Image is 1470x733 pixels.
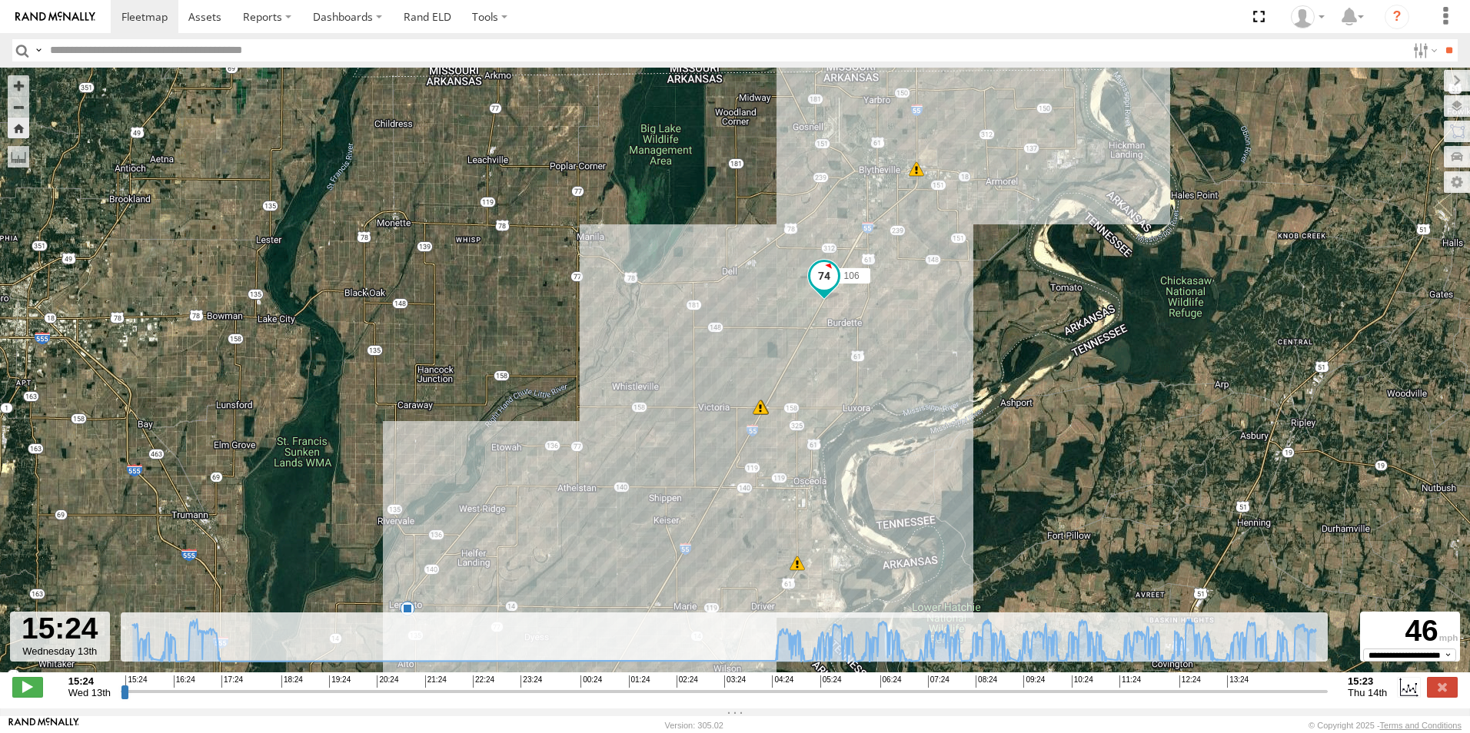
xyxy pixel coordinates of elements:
span: 18:24 [281,675,303,688]
span: 06:24 [880,675,902,688]
button: Zoom out [8,96,29,118]
label: Measure [8,146,29,167]
div: 5 [790,556,805,571]
span: 02:24 [677,675,698,688]
span: 19:24 [329,675,351,688]
span: 15:24 [125,675,147,688]
span: 16:24 [174,675,195,688]
span: 09:24 [1023,675,1045,688]
span: Wed 13th Aug 2025 [68,687,111,698]
div: Version: 305.02 [665,721,723,730]
label: Search Filter Options [1407,39,1440,61]
span: 13:24 [1227,675,1249,688]
label: Play/Stop [12,677,43,697]
button: Zoom in [8,75,29,96]
div: Craig King [1285,5,1330,28]
span: 03:24 [724,675,746,688]
img: rand-logo.svg [15,12,95,22]
a: Visit our Website [8,718,79,733]
span: 106 [844,270,860,281]
span: 04:24 [772,675,793,688]
span: 11:24 [1119,675,1141,688]
span: 05:24 [820,675,842,688]
span: 17:24 [221,675,243,688]
div: © Copyright 2025 - [1309,721,1462,730]
span: 00:24 [580,675,602,688]
strong: 15:24 [68,675,111,687]
a: Terms and Conditions [1380,721,1462,730]
strong: 15:23 [1348,675,1387,687]
span: 21:24 [425,675,447,688]
span: 01:24 [629,675,650,688]
label: Map Settings [1444,171,1470,193]
span: 07:24 [928,675,950,688]
span: 20:24 [377,675,398,688]
div: 46 [1362,614,1458,648]
span: Thu 14th Aug 2025 [1348,687,1387,698]
button: Zoom Home [8,118,29,138]
span: 08:24 [976,675,997,688]
span: 22:24 [473,675,494,688]
span: 23:24 [520,675,542,688]
i: ? [1385,5,1409,29]
label: Search Query [32,39,45,61]
span: 10:24 [1072,675,1093,688]
label: Close [1427,677,1458,697]
span: 12:24 [1179,675,1201,688]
